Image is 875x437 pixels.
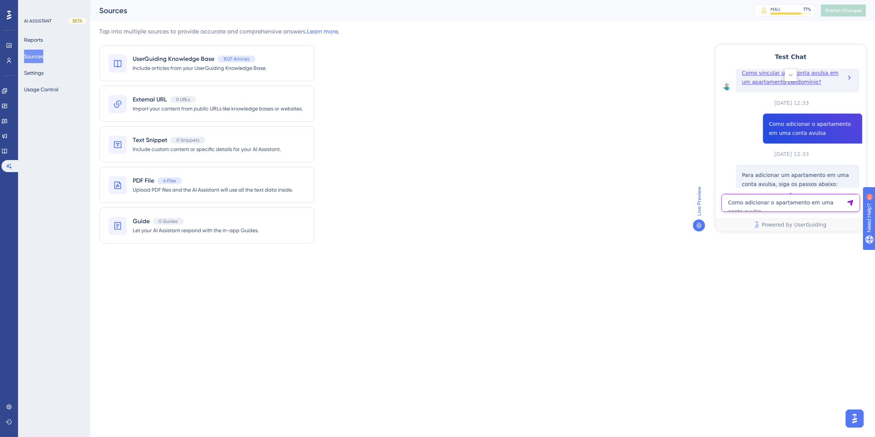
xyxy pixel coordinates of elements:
span: Include articles from your UserGuiding Knowledge Base. [133,64,266,73]
button: Reports [24,33,43,47]
span: Guide [133,217,150,226]
div: BETA [68,18,86,24]
div: AI ASSISTANT [24,18,52,24]
span: Upload PDF files and the AI Assistant will use all the text data inside. [133,185,293,194]
span: Live Preview [695,186,704,216]
iframe: UserGuiding AI Assistant [716,45,866,231]
div: MAU [770,6,780,12]
span: 0 URLs [176,97,190,103]
span: Publish Changes [825,8,861,14]
div: 9+ [51,4,56,10]
span: Need Help? [18,2,47,11]
span: PDF File [133,176,154,185]
div: Tap into multiple sources to provide accurate and comprehensive answers. [99,27,339,36]
span: External URL [133,95,167,104]
span: Text Snippet [133,136,167,145]
div: Sources [99,5,736,16]
button: Sources [24,50,43,63]
span: 4 Files [163,178,176,184]
a: Learn more. [307,28,339,35]
span: 1027 Articles [223,56,249,62]
button: Settings [24,66,44,80]
iframe: UserGuiding AI Assistant Launcher [843,407,866,430]
button: Usage Control [24,83,58,96]
div: 77 % [803,6,811,12]
span: Let your AI Assistant respond with the in-app Guides. [133,226,259,235]
span: 0 Guides [159,218,177,224]
span: Import your content from public URLs like knowledge bases or websites. [133,104,303,113]
button: Publish Changes [821,5,866,17]
span: Include custom content or specific details for your AI Assistant. [133,145,281,154]
span: 0 Snippets [176,137,199,143]
span: UserGuiding Knowledge Base [133,54,214,64]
